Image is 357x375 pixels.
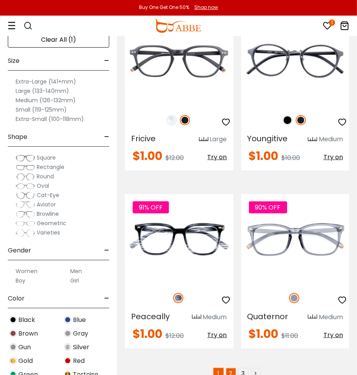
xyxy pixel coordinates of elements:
[296,115,306,125] img: Matte Black
[8,128,27,146] span: Shape
[16,267,37,276] label: Women
[9,330,17,337] img: Brown
[133,201,169,213] span: 91% OFF
[8,32,109,48] div: Clear All (1)
[289,293,299,303] img: Gray
[104,241,109,260] span: -
[133,325,162,342] span: $1.00
[16,182,35,190] img: Oval.png
[9,357,17,364] img: Gold
[104,52,109,70] span: -
[73,356,85,366] span: Red
[165,331,184,340] span: $12.00
[208,150,227,164] button: Try on
[241,16,350,107] img: Matte-black Youngitive - Plastic ,Adjust Nose Pads
[319,313,343,322] div: Medium
[323,328,343,342] button: Try on
[18,343,31,352] span: Gun
[319,135,343,144] div: Medium
[133,148,162,164] span: $1.00
[73,343,89,352] span: Silver
[249,148,279,164] span: $1.00
[16,201,35,209] img: Aviator.png
[8,52,20,70] span: Size
[323,23,332,32] a: 1
[125,194,233,284] img: Striped Peaceally - TR ,Universal Bridge Fit
[16,77,76,86] label: Extra-Large (141+mm)
[16,220,35,227] img: Geometric.png
[165,153,184,162] span: $12.00
[37,229,60,236] span: Varieties
[73,315,86,325] span: Blue
[37,210,59,218] span: Browline
[104,128,109,146] span: -
[16,173,35,181] img: Round.png
[18,329,38,338] span: Brown
[247,311,288,322] span: Quaternor
[37,163,64,171] span: Rectangle
[173,293,183,303] img: Striped
[37,219,66,227] span: Geometric
[329,20,335,26] i: 1
[308,137,317,142] img: size ruler
[37,201,56,208] span: Aviator
[131,133,156,144] span: Fricive
[18,356,33,366] span: Gold
[131,311,170,322] span: Peaceally
[249,201,287,213] span: 90% OFF
[308,314,317,320] img: size ruler
[64,316,71,323] img: Blue
[199,137,208,142] img: size ruler
[104,289,109,308] span: -
[16,164,35,171] img: Rectangle.png
[64,330,71,337] img: Gray
[18,315,35,325] span: Black
[8,241,31,260] span: Gender
[208,328,227,342] button: Try on
[167,115,177,125] img: Clear
[16,229,35,237] img: Varieties.png
[282,153,300,162] span: $10.00
[180,115,190,125] img: Matte Black
[37,172,54,180] span: Round
[73,329,88,338] span: Gray
[155,19,201,33] img: abbeglasses.com
[16,114,84,124] label: Extra-Small (100-118mm)
[125,16,233,107] img: Matte-black Fricive - Plastic ,Universal Bridge Fit
[16,96,76,105] label: Medium (126-132mm)
[37,154,56,162] span: Square
[8,289,25,308] span: Color
[139,4,189,11] div: Buy One Get One 50%
[70,267,82,276] label: Men
[208,331,227,339] span: Try on
[323,153,343,162] span: Try on
[16,210,35,218] img: Browline.png
[282,115,293,125] img: Black
[16,192,35,199] img: Cat-Eye.png
[64,357,71,364] img: Red
[323,150,343,164] button: Try on
[16,105,67,114] label: Small (119-125mm)
[70,276,79,285] label: Girl
[194,4,218,11] div: Shop now
[16,86,69,96] label: Large (133-140mm)
[210,135,227,144] div: Large
[192,314,201,320] img: size ruler
[37,191,59,199] span: Cat-Eye
[249,325,279,342] span: $1.00
[247,133,288,144] span: Youngitive
[203,313,227,322] div: Medium
[323,331,343,339] span: Try on
[282,331,298,340] span: $11.00
[9,316,17,323] img: Black
[190,4,218,11] a: Shop now
[241,194,350,284] img: Gray Quaternor - Plastic ,Universal Bridge Fit
[16,154,35,162] img: Square.png
[208,153,227,162] span: Try on
[64,343,71,351] img: Silver
[37,182,49,190] span: Oval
